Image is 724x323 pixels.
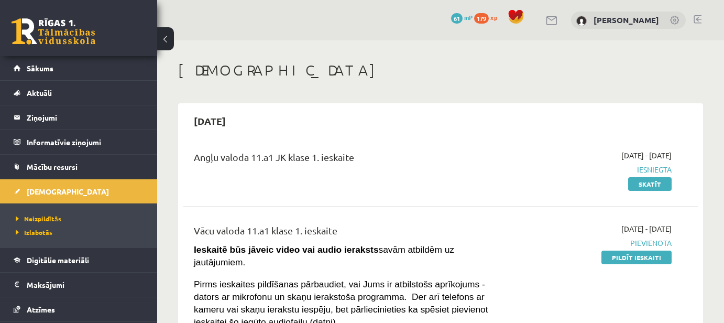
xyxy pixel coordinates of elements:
h2: [DATE] [183,109,236,133]
span: 61 [451,13,463,24]
span: Sākums [27,63,53,73]
span: Neizpildītās [16,214,61,223]
a: [PERSON_NAME] [594,15,659,25]
span: mP [464,13,473,21]
h1: [DEMOGRAPHIC_DATA] [178,61,703,79]
div: Angļu valoda 11.a1 JK klase 1. ieskaite [194,150,507,169]
legend: Informatīvie ziņojumi [27,130,144,154]
span: [DATE] - [DATE] [621,150,672,161]
span: Atzīmes [27,305,55,314]
span: Mācību resursi [27,162,78,171]
div: Vācu valoda 11.a1 klase 1. ieskaite [194,223,507,243]
a: [DEMOGRAPHIC_DATA] [14,179,144,203]
a: Pildīt ieskaiti [601,251,672,264]
a: Atzīmes [14,297,144,321]
span: Digitālie materiāli [27,255,89,265]
legend: Maksājumi [27,273,144,297]
span: Iesniegta [523,164,672,175]
span: [DATE] - [DATE] [621,223,672,234]
a: Rīgas 1. Tālmācības vidusskola [12,18,95,45]
span: xp [490,13,497,21]
a: 179 xp [474,13,502,21]
a: Skatīt [628,177,672,191]
a: Informatīvie ziņojumi [14,130,144,154]
img: Arīna Badretdinova [576,16,587,26]
a: Mācību resursi [14,155,144,179]
span: [DEMOGRAPHIC_DATA] [27,187,109,196]
span: Aktuāli [27,88,52,98]
span: 179 [474,13,489,24]
a: Ziņojumi [14,105,144,130]
a: Digitālie materiāli [14,248,144,272]
a: Maksājumi [14,273,144,297]
span: Pievienota [523,238,672,249]
strong: Ieskaitē būs jāveic video vai audio ieraksts [194,244,379,255]
a: Aktuāli [14,81,144,105]
span: savām atbildēm uz jautājumiem. [194,244,454,267]
a: 61 mP [451,13,473,21]
a: Neizpildītās [16,214,147,223]
a: Sākums [14,56,144,80]
a: Izlabotās [16,228,147,237]
legend: Ziņojumi [27,105,144,130]
span: Izlabotās [16,228,52,236]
